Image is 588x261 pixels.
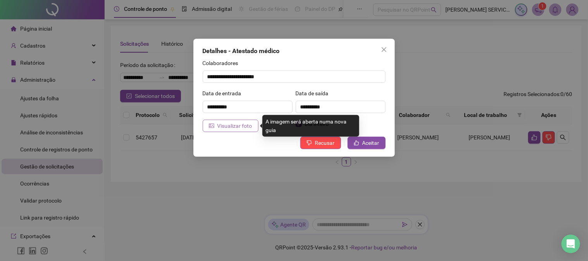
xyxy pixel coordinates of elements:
div: A imagem será aberta numa nova guia [262,115,359,137]
label: Data de entrada [203,89,247,98]
span: Recusar [315,139,335,147]
span: Aceitar [362,139,379,147]
button: Recusar [300,137,341,149]
button: Close [378,43,390,56]
button: Aceitar [348,137,386,149]
span: like [354,140,359,146]
span: Visualizar foto [217,122,252,130]
div: Detalhes - Atestado médico [203,46,386,56]
span: dislike [307,140,312,146]
label: Data de saída [296,89,334,98]
span: close [381,46,387,53]
div: Open Intercom Messenger [562,235,580,253]
label: Colaboradores [203,59,243,67]
span: picture [209,123,214,129]
button: Visualizar foto [203,120,259,132]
